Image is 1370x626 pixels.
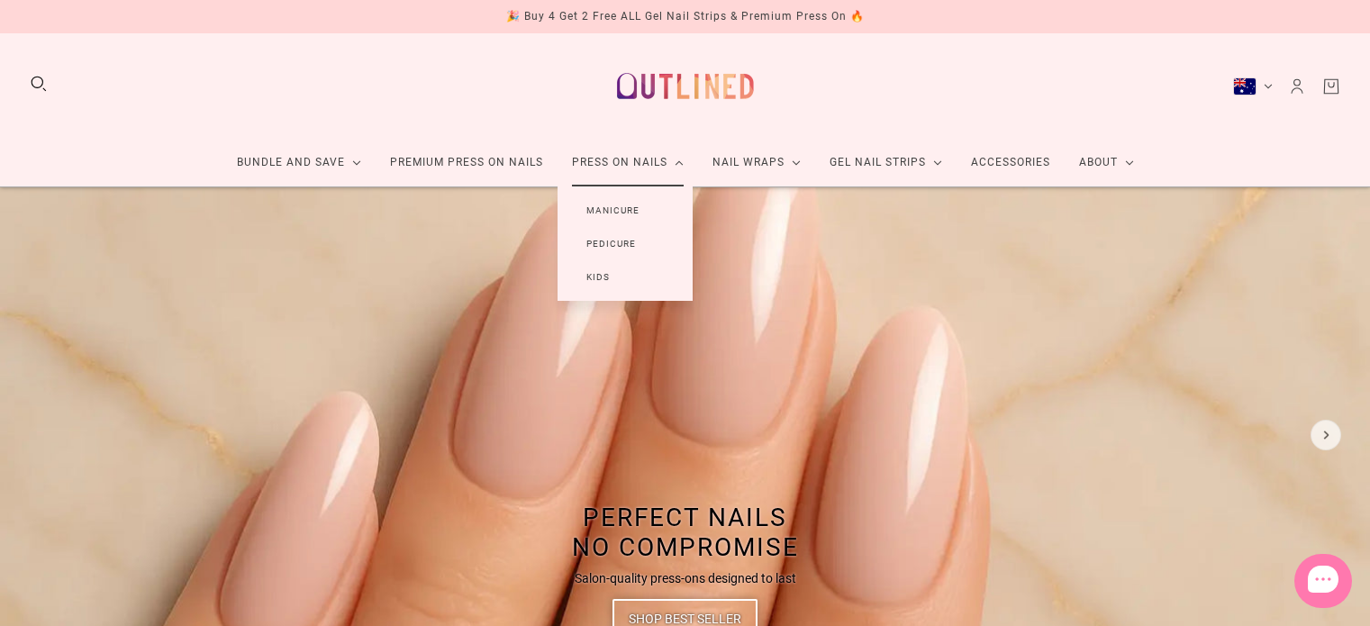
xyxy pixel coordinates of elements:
[506,7,865,26] div: 🎉 Buy 4 Get 2 Free ALL Gel Nail Strips & Premium Press On 🔥
[575,569,796,588] p: Salon-quality press-ons designed to last
[572,502,799,562] span: Perfect Nails No Compromise
[222,139,376,186] a: Bundle and Save
[1321,77,1341,96] a: Cart
[606,48,765,124] a: Outlined
[1065,139,1148,186] a: About
[698,139,815,186] a: Nail Wraps
[558,139,698,186] a: Press On Nails
[957,139,1065,186] a: Accessories
[558,227,665,260] a: Pedicure
[29,74,49,94] button: Search
[815,139,957,186] a: Gel Nail Strips
[1287,77,1307,96] a: Account
[558,194,668,227] a: Manicure
[376,139,558,186] a: Premium Press On Nails
[558,260,639,294] a: Kids
[1233,77,1273,95] button: Australia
